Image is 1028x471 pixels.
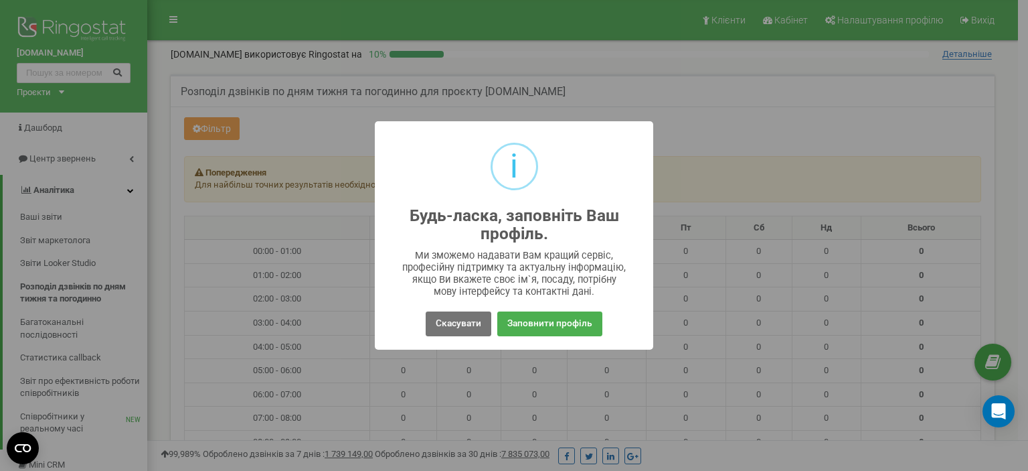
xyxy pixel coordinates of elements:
[497,312,602,336] button: Заповнити профіль
[426,312,491,336] button: Скасувати
[402,207,627,243] h2: Будь-ласка, заповніть Ваш профіль.
[510,145,518,188] div: i
[402,249,627,297] div: Ми зможемо надавати Вам кращий сервіс, професійну підтримку та актуальну інформацію, якщо Ви вкаж...
[982,395,1015,427] div: Open Intercom Messenger
[7,432,39,464] button: Open CMP widget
